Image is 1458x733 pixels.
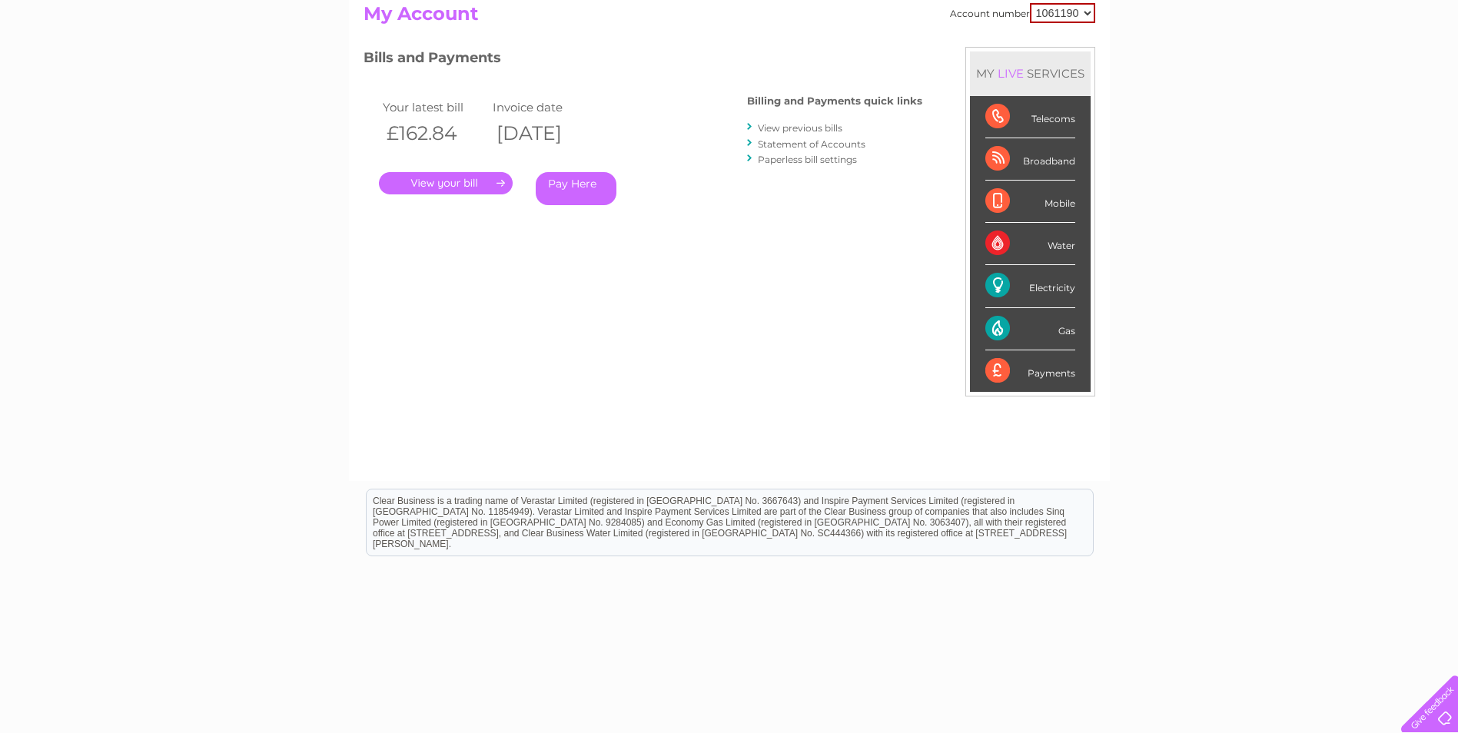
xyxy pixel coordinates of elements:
[985,138,1075,181] div: Broadband
[758,122,842,134] a: View previous bills
[489,118,599,149] th: [DATE]
[985,181,1075,223] div: Mobile
[364,3,1095,32] h2: My Account
[379,118,490,149] th: £162.84
[1187,65,1217,77] a: Water
[985,96,1075,138] div: Telecoms
[970,51,1091,95] div: MY SERVICES
[950,3,1095,23] div: Account number
[1168,8,1274,27] a: 0333 014 3131
[985,308,1075,350] div: Gas
[985,223,1075,265] div: Water
[747,95,922,107] h4: Billing and Payments quick links
[1407,65,1443,77] a: Log out
[364,47,922,74] h3: Bills and Payments
[536,172,616,205] a: Pay Here
[1324,65,1347,77] a: Blog
[367,8,1093,75] div: Clear Business is a trading name of Verastar Limited (registered in [GEOGRAPHIC_DATA] No. 3667643...
[1226,65,1260,77] a: Energy
[758,138,865,150] a: Statement of Accounts
[758,154,857,165] a: Paperless bill settings
[379,172,513,194] a: .
[489,97,599,118] td: Invoice date
[1356,65,1393,77] a: Contact
[1269,65,1315,77] a: Telecoms
[51,40,129,87] img: logo.png
[985,265,1075,307] div: Electricity
[379,97,490,118] td: Your latest bill
[985,350,1075,392] div: Payments
[995,66,1027,81] div: LIVE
